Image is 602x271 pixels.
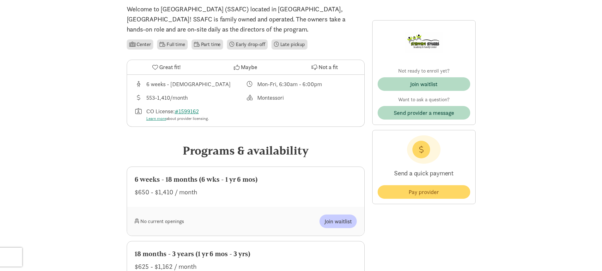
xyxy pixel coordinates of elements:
button: Not a fit [285,60,364,74]
div: 6 weeks - [DEMOGRAPHIC_DATA] [146,80,231,88]
div: about provider licensing. [146,115,209,122]
span: Send provider a message [394,109,454,117]
div: 553-1,410/month [146,93,188,102]
div: $650 - $1,410 / month [135,187,357,197]
span: Maybe [241,63,257,71]
li: Full time [157,39,187,50]
div: This provider's education philosophy [246,93,357,102]
span: Join waitlist [325,217,352,226]
a: Learn more [146,116,166,121]
div: License number [135,107,246,122]
span: Great fit! [159,63,181,71]
p: Want to ask a question? [378,96,470,103]
p: Welcome to [GEOGRAPHIC_DATA] (SSAFC) located in [GEOGRAPHIC_DATA], [GEOGRAPHIC_DATA]! SSAFC is fa... [127,4,365,34]
button: Send provider a message [378,106,470,120]
div: Mon-Fri, 6:30am - 6:00pm [257,80,322,88]
p: Not ready to enroll yet? [378,67,470,75]
p: Send a quick payment [378,164,470,183]
li: Late pickup [271,39,307,50]
button: Join waitlist [319,215,357,228]
span: Pay provider [409,188,439,196]
li: Center [127,39,154,50]
div: Programs & availability [127,142,365,159]
div: No current openings [135,215,246,228]
li: Part time [192,39,223,50]
div: Average tuition for this program [135,93,246,102]
div: Join waitlist [410,80,437,88]
div: 18 months - 3 years (1 yr 6 mos - 3 yrs) [135,249,357,259]
div: 6 weeks - 18 months (6 wks - 1 yr 6 mos) [135,174,357,185]
button: Maybe [206,60,285,74]
button: Join waitlist [378,77,470,91]
div: Age range for children that this provider cares for [135,80,246,88]
img: Provider logo [405,26,443,60]
div: Montessori [257,93,284,102]
button: Great fit! [127,60,206,74]
span: Not a fit [319,63,338,71]
a: #1599162 [175,108,199,115]
div: Class schedule [246,80,357,88]
div: CO License: [146,107,209,122]
li: Early drop-off [227,39,268,50]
